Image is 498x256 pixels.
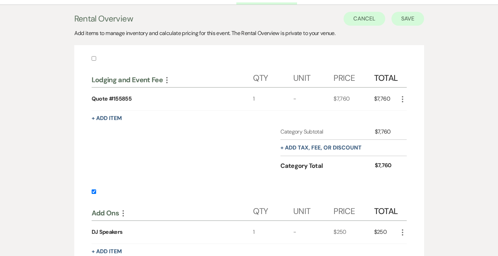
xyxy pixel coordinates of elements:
div: DJ Speakers [92,228,123,236]
div: $7,760 [374,88,398,110]
div: $7,760 [334,88,374,110]
button: + Add Item [92,249,122,254]
div: $7,760 [375,128,398,136]
div: - [293,88,334,110]
button: + Add tax, fee, or discount [280,145,362,151]
h3: Rental Overview [74,12,133,25]
div: Total [374,66,398,87]
div: Category Total [280,161,374,171]
div: Price [334,66,374,87]
div: Add items to manage inventory and calculate pricing for this event. The Rental Overview is privat... [74,29,424,37]
div: $7,760 [375,161,398,171]
button: Save [391,12,424,26]
button: + Add Item [92,116,122,121]
div: $250 [374,221,398,244]
div: 1 [253,221,293,244]
div: - [293,221,334,244]
div: 1 [253,88,293,110]
div: Qty [253,66,293,87]
div: Lodging and Event Fee [92,75,253,84]
div: Unit [293,66,334,87]
div: $250 [334,221,374,244]
div: Category Subtotal [280,128,374,136]
button: Cancel [344,12,385,26]
div: Price [334,199,374,220]
div: Quote #155855 [92,95,132,103]
div: Qty [253,199,293,220]
div: Unit [293,199,334,220]
div: Add Ons [92,208,253,217]
div: Total [374,199,398,220]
